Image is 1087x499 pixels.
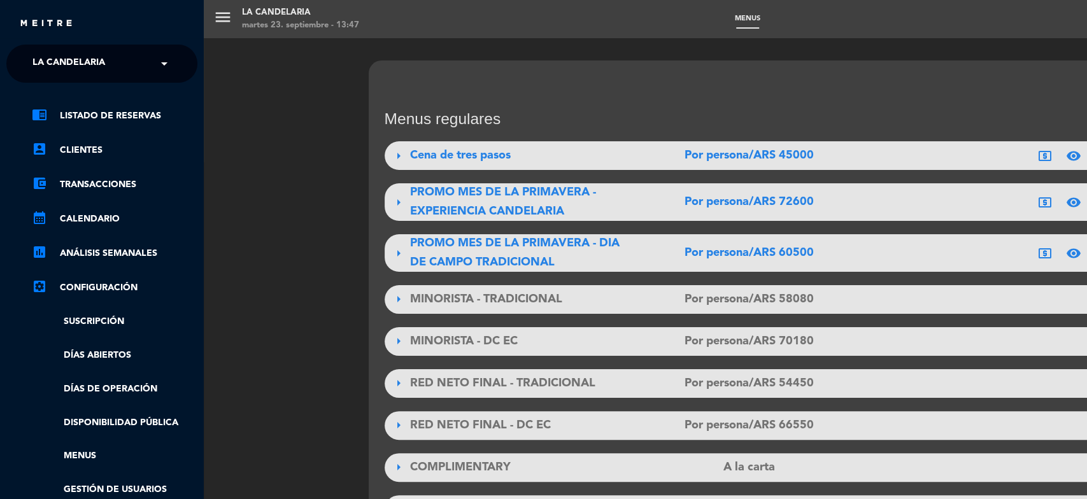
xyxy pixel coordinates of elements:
[32,211,197,227] a: calendar_monthCalendario
[32,382,197,397] a: Días de Operación
[32,280,197,295] a: Configuración
[32,176,47,191] i: account_balance_wallet
[32,279,47,294] i: settings_applications
[32,210,47,225] i: calendar_month
[32,50,105,77] span: LA CANDELARIA
[19,19,73,29] img: MEITRE
[32,416,197,430] a: Disponibilidad pública
[32,141,47,157] i: account_box
[32,482,197,497] a: Gestión de usuarios
[32,107,47,122] i: chrome_reader_mode
[32,348,197,363] a: Días abiertos
[32,246,197,261] a: assessmentANÁLISIS SEMANALES
[32,449,197,463] a: Menus
[32,244,47,260] i: assessment
[32,314,197,329] a: Suscripción
[32,143,197,158] a: account_boxClientes
[32,177,197,192] a: account_balance_walletTransacciones
[32,108,197,123] a: chrome_reader_modeListado de Reservas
